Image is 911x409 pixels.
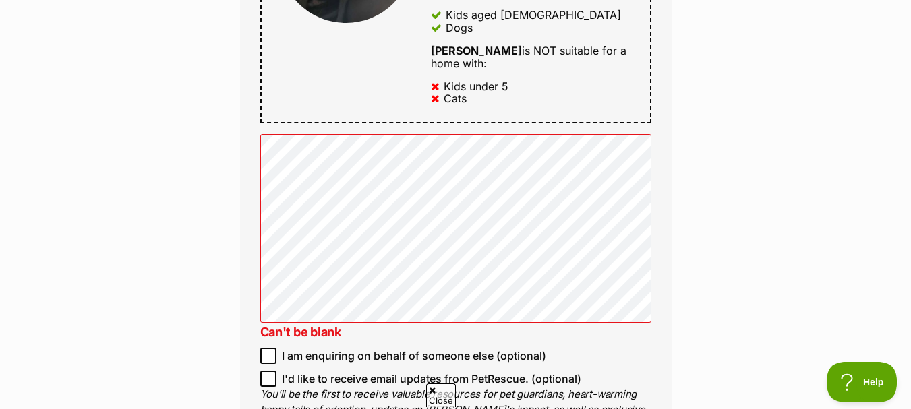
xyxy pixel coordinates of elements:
[446,22,473,34] div: Dogs
[431,44,522,57] strong: [PERSON_NAME]
[282,371,581,387] span: I'd like to receive email updates from PetRescue. (optional)
[260,323,651,341] p: Can't be blank
[444,80,508,92] div: Kids under 5
[444,92,467,104] div: Cats
[282,348,546,364] span: I am enquiring on behalf of someone else (optional)
[431,44,633,69] div: is NOT suitable for a home with:
[446,9,621,21] div: Kids aged [DEMOGRAPHIC_DATA]
[827,362,898,402] iframe: Help Scout Beacon - Open
[426,383,456,407] span: Close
